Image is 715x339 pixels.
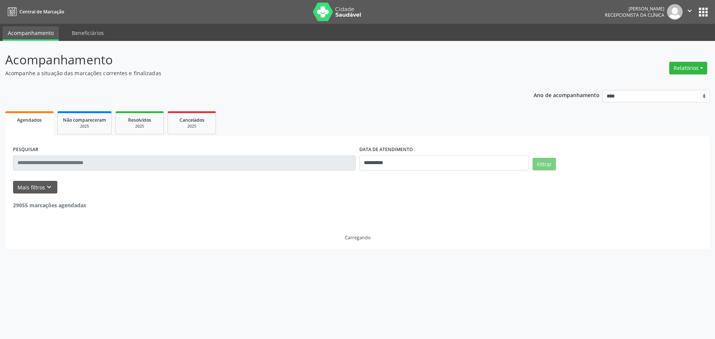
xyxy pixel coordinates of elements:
a: Acompanhamento [3,26,59,41]
span: Não compareceram [63,117,106,123]
div: 2025 [63,124,106,129]
i: keyboard_arrow_down [45,183,53,191]
button: Mais filtroskeyboard_arrow_down [13,181,57,194]
span: Resolvidos [128,117,151,123]
i:  [686,7,694,15]
span: Cancelados [179,117,204,123]
img: img [667,4,683,20]
button:  [683,4,697,20]
span: Recepcionista da clínica [605,12,664,18]
button: apps [697,6,710,19]
div: 2025 [121,124,158,129]
label: PESQUISAR [13,144,38,156]
div: 2025 [173,124,210,129]
span: Central de Marcação [19,9,64,15]
p: Acompanhe a situação das marcações correntes e finalizadas [5,69,498,77]
p: Acompanhamento [5,51,498,69]
div: Carregando [345,234,371,241]
a: Central de Marcação [5,6,64,18]
button: Relatórios [669,62,707,74]
p: Ano de acompanhamento [534,90,600,99]
button: Filtrar [533,158,556,170]
label: DATA DE ATENDIMENTO [359,144,413,156]
a: Beneficiários [67,26,109,39]
span: Agendados [17,117,42,123]
div: [PERSON_NAME] [605,6,664,12]
strong: 29055 marcações agendadas [13,202,86,209]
